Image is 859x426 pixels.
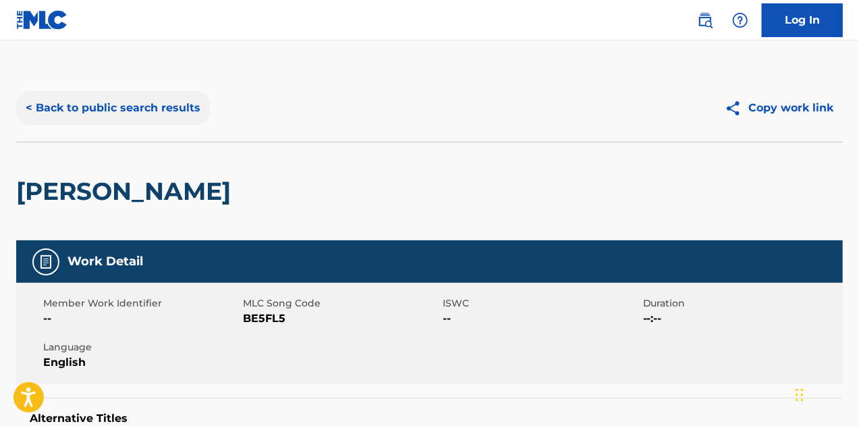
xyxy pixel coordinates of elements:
[727,7,754,34] div: Help
[43,311,240,327] span: --
[16,10,68,30] img: MLC Logo
[43,340,240,354] span: Language
[43,354,240,371] span: English
[697,12,713,28] img: search
[43,296,240,311] span: Member Work Identifier
[725,100,748,117] img: Copy work link
[715,91,843,125] button: Copy work link
[796,375,804,415] div: Ziehen
[443,296,640,311] span: ISWC
[792,361,859,426] iframe: Chat Widget
[792,361,859,426] div: Chat-Widget
[30,412,829,425] h5: Alternative Titles
[243,296,439,311] span: MLC Song Code
[643,296,839,311] span: Duration
[16,176,238,207] h2: [PERSON_NAME]
[38,254,54,270] img: Work Detail
[443,311,640,327] span: --
[762,3,843,37] a: Log In
[732,12,748,28] img: help
[692,7,719,34] a: Public Search
[243,311,439,327] span: BE5FL5
[67,254,143,269] h5: Work Detail
[16,91,210,125] button: < Back to public search results
[643,311,839,327] span: --:--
